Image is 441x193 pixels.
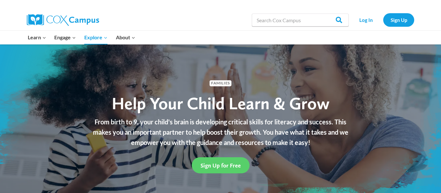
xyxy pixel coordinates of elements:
[192,157,250,173] a: Sign Up for Free
[352,13,380,26] a: Log In
[90,117,351,148] p: From birth to 9, your child's brain is developing critical skills for literacy and success. This ...
[28,33,46,42] span: Learn
[112,93,330,113] span: Help Your Child Learn & Grow
[200,162,241,169] span: Sign Up for Free
[210,80,231,86] span: Families
[84,33,108,42] span: Explore
[24,31,139,44] nav: Primary Navigation
[27,14,99,26] img: Cox Campus
[352,13,414,26] nav: Secondary Navigation
[252,14,349,26] input: Search Cox Campus
[383,13,414,26] a: Sign Up
[116,33,135,42] span: About
[54,33,76,42] span: Engage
